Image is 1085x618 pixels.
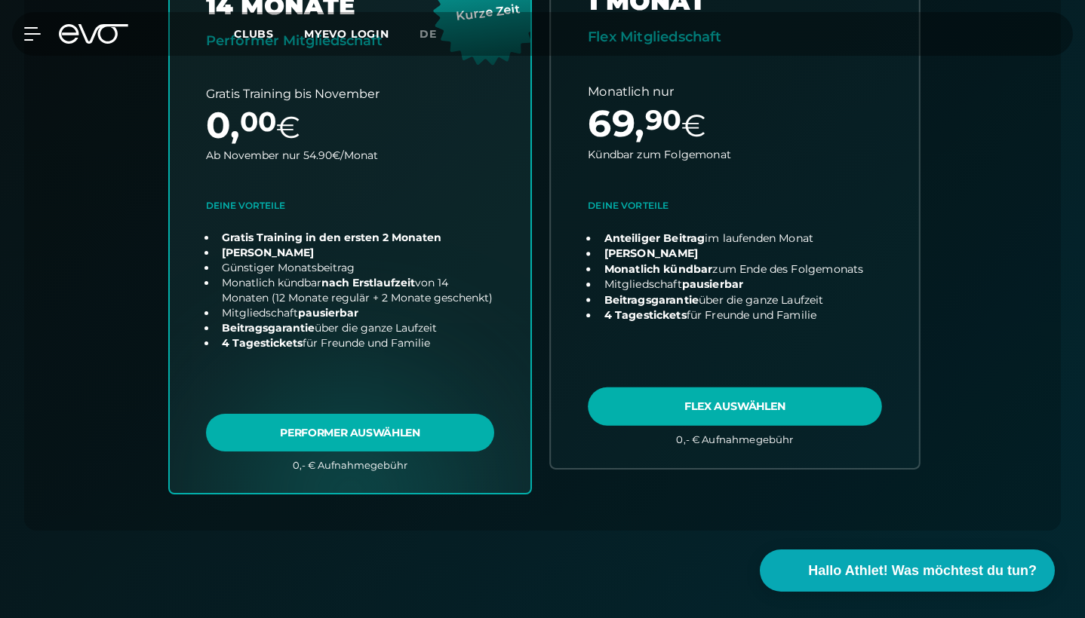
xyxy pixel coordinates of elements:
[234,27,274,41] span: Clubs
[760,549,1055,592] button: Hallo Athlet! Was möchtest du tun?
[234,26,304,41] a: Clubs
[420,26,455,43] a: de
[808,561,1037,581] span: Hallo Athlet! Was möchtest du tun?
[420,27,437,41] span: de
[304,27,389,41] a: MYEVO LOGIN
